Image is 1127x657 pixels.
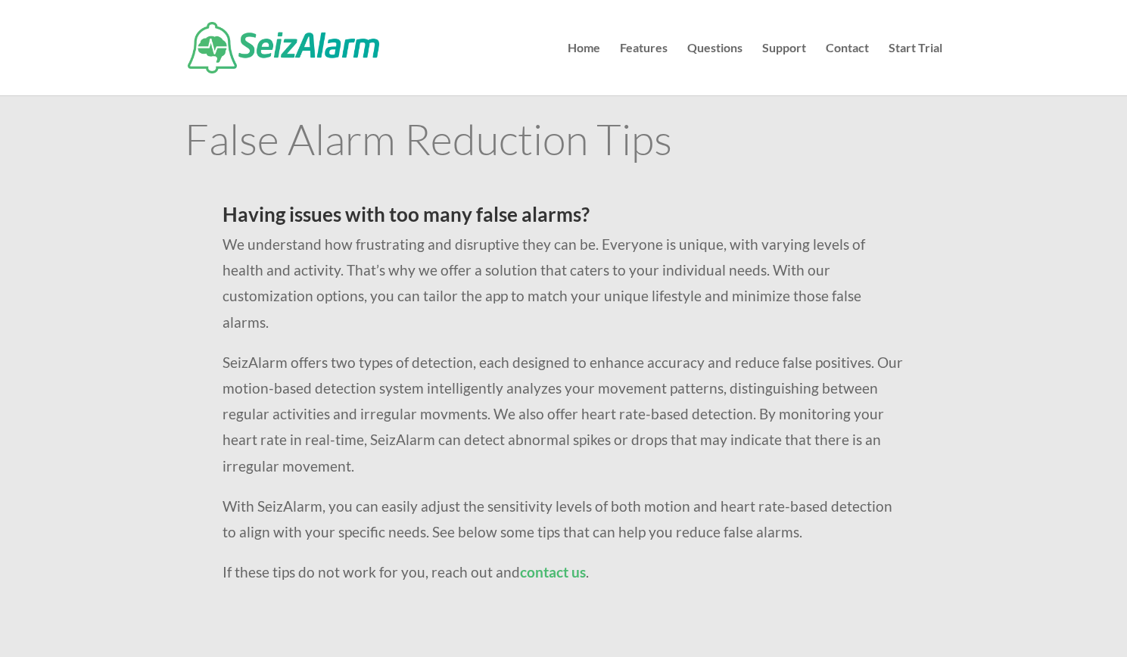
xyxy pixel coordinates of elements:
a: Contact [826,42,869,95]
p: We understand how frustrating and disruptive they can be. Everyone is unique, with varying levels... [223,232,904,350]
a: Questions [687,42,743,95]
a: Support [762,42,806,95]
a: contact us [520,563,586,581]
a: Home [568,42,600,95]
img: SeizAlarm [188,22,379,73]
p: SeizAlarm offers two types of detection, each designed to enhance accuracy and reduce false posit... [223,350,904,494]
p: If these tips do not work for you, reach out and . [223,559,904,585]
a: Start Trial [889,42,942,95]
h2: Having issues with too many false alarms? [223,204,904,232]
p: With SeizAlarm, you can easily adjust the sensitivity levels of both motion and heart rate-based ... [223,494,904,559]
iframe: Help widget launcher [992,598,1110,640]
a: Features [620,42,668,95]
h1: False Alarm Reduction Tips [185,117,942,167]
